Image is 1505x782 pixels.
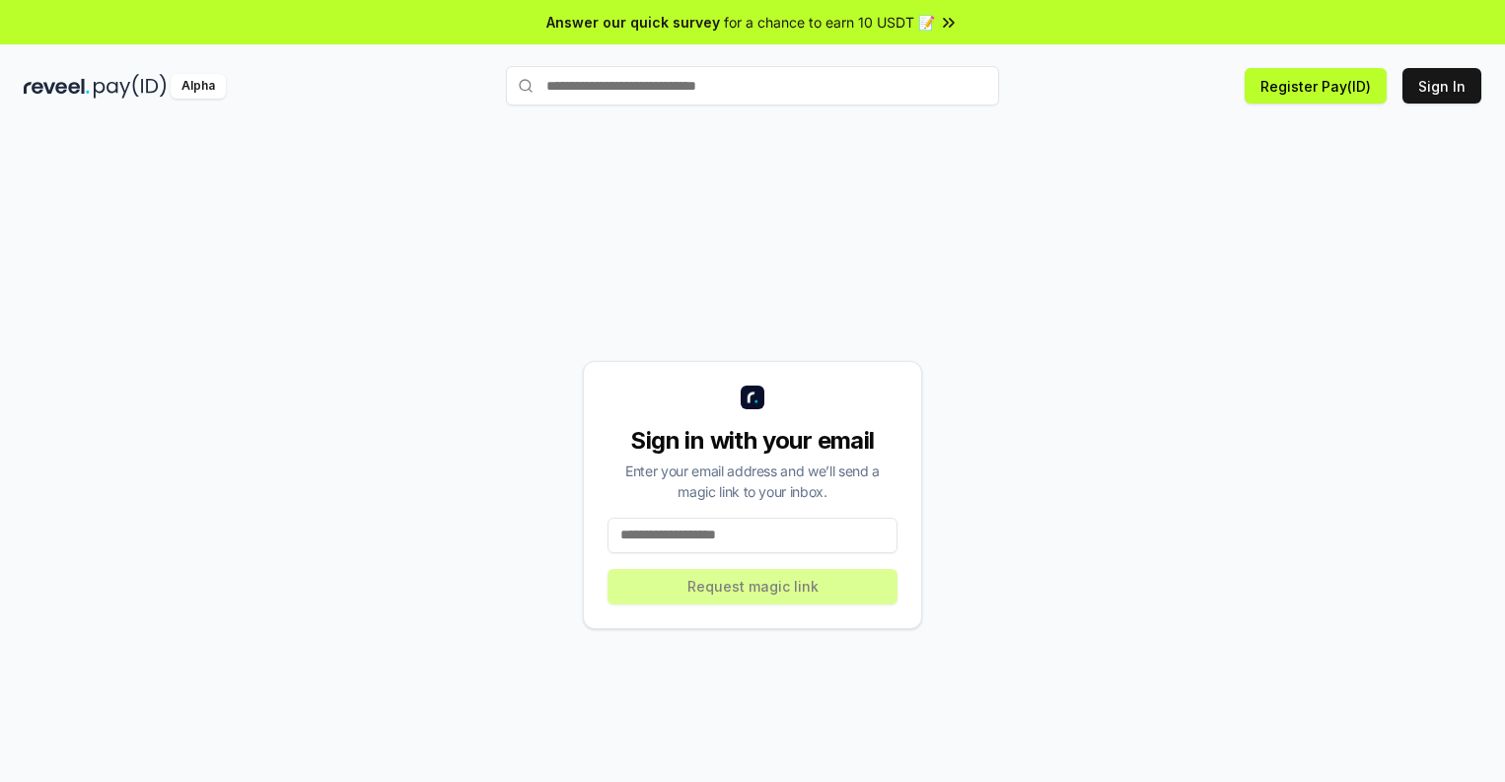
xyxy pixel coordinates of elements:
div: Sign in with your email [608,425,897,457]
img: reveel_dark [24,74,90,99]
img: pay_id [94,74,167,99]
img: logo_small [741,386,764,409]
span: Answer our quick survey [546,12,720,33]
button: Sign In [1402,68,1481,104]
button: Register Pay(ID) [1245,68,1387,104]
span: for a chance to earn 10 USDT 📝 [724,12,935,33]
div: Alpha [171,74,226,99]
div: Enter your email address and we’ll send a magic link to your inbox. [608,461,897,502]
